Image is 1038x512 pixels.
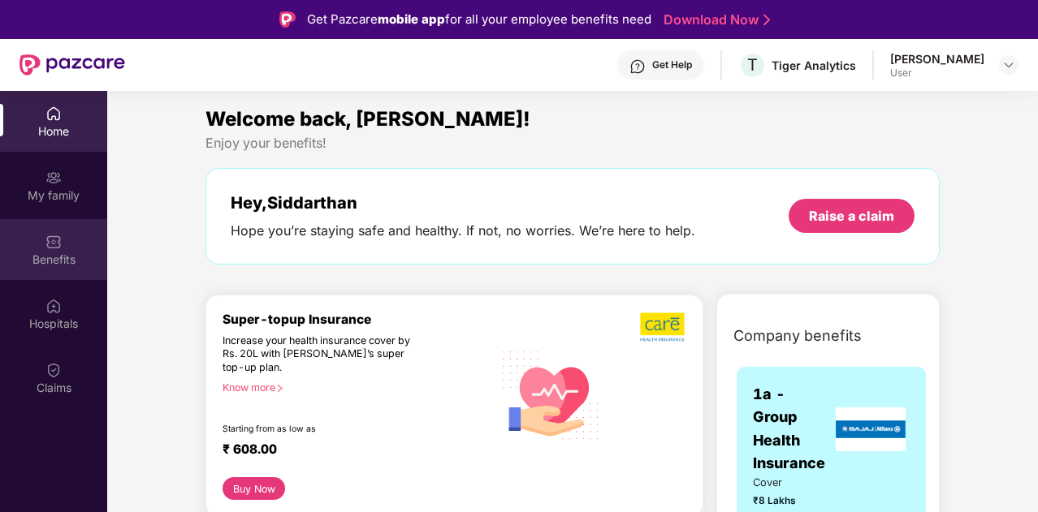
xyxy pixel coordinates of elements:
div: Tiger Analytics [772,58,856,73]
div: Raise a claim [809,207,894,225]
strong: mobile app [378,11,445,27]
img: svg+xml;base64,PHN2ZyB4bWxucz0iaHR0cDovL3d3dy53My5vcmcvMjAwMC9zdmciIHhtbG5zOnhsaW5rPSJodHRwOi8vd3... [493,335,609,453]
img: svg+xml;base64,PHN2ZyBpZD0iSG9zcGl0YWxzIiB4bWxucz0iaHR0cDovL3d3dy53My5vcmcvMjAwMC9zdmciIHdpZHRoPS... [45,298,62,314]
img: b5dec4f62d2307b9de63beb79f102df3.png [640,312,686,342]
div: Starting from as low as [223,424,424,435]
div: Increase your health insurance cover by Rs. 20L with [PERSON_NAME]’s super top-up plan. [223,334,423,375]
div: Enjoy your benefits! [205,135,940,152]
span: ₹8 Lakhs [753,493,812,509]
div: ₹ 608.00 [223,441,477,461]
div: Super-topup Insurance [223,312,493,327]
span: Welcome back, [PERSON_NAME]! [205,107,530,131]
img: svg+xml;base64,PHN2ZyBpZD0iQ2xhaW0iIHhtbG5zPSJodHRwOi8vd3d3LnczLm9yZy8yMDAwL3N2ZyIgd2lkdGg9IjIwIi... [45,362,62,378]
img: Logo [279,11,296,28]
span: T [747,55,758,75]
div: Hey, Siddarthan [231,193,695,213]
div: Hope you’re staying safe and healthy. If not, no worries. We’re here to help. [231,222,695,239]
img: svg+xml;base64,PHN2ZyBpZD0iSGVscC0zMngzMiIgeG1sbnM9Imh0dHA6Ly93d3cudzMub3JnLzIwMDAvc3ZnIiB3aWR0aD... [629,58,646,75]
div: [PERSON_NAME] [890,51,984,67]
span: Cover [753,475,812,491]
img: New Pazcare Logo [19,54,125,75]
img: svg+xml;base64,PHN2ZyB3aWR0aD0iMjAiIGhlaWdodD0iMjAiIHZpZXdCb3g9IjAgMCAyMCAyMCIgZmlsbD0ibm9uZSIgeG... [45,170,62,186]
img: svg+xml;base64,PHN2ZyBpZD0iSG9tZSIgeG1sbnM9Imh0dHA6Ly93d3cudzMub3JnLzIwMDAvc3ZnIiB3aWR0aD0iMjAiIG... [45,105,62,122]
button: Buy Now [223,477,285,500]
img: insurerLogo [836,407,906,451]
span: 1a - Group Health Insurance [753,383,832,475]
img: Stroke [763,11,770,28]
div: Know more [223,381,483,393]
a: Download Now [664,11,765,28]
span: Company benefits [733,325,862,347]
div: Get Help [652,58,692,71]
img: svg+xml;base64,PHN2ZyBpZD0iQmVuZWZpdHMiIHhtbG5zPSJodHRwOi8vd3d3LnczLm9yZy8yMDAwL3N2ZyIgd2lkdGg9Ij... [45,234,62,250]
span: right [275,384,284,393]
img: svg+xml;base64,PHN2ZyBpZD0iRHJvcGRvd24tMzJ4MzIiIHhtbG5zPSJodHRwOi8vd3d3LnczLm9yZy8yMDAwL3N2ZyIgd2... [1002,58,1015,71]
div: Get Pazcare for all your employee benefits need [307,10,651,29]
div: User [890,67,984,80]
